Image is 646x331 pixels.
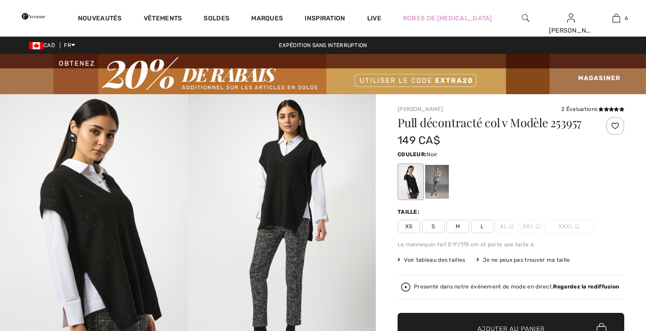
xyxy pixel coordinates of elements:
span: Couleur: [398,151,427,158]
span: XL [495,220,518,233]
img: ring-m.svg [535,224,540,229]
span: CAD [29,42,58,48]
a: Se connecter [567,14,575,22]
img: Mon panier [612,13,620,24]
span: XXL [520,220,543,233]
div: Le mannequin fait 5'9"/175 cm et porte une taille 6. [398,240,624,249]
span: S [422,220,445,233]
span: Noir [427,151,437,158]
img: 1ère Avenue [22,7,45,25]
div: Grey 163 [425,165,449,199]
a: Nouveautés [78,14,122,24]
span: XS [398,220,420,233]
a: Soldes [204,14,229,24]
span: Inspiration [305,14,345,24]
img: ring-m.svg [509,224,514,229]
img: Mes infos [567,13,575,24]
span: Voir tableau des tailles [398,256,466,264]
span: 149 CA$ [398,134,440,147]
a: Live [367,14,381,23]
div: [PERSON_NAME] [549,26,593,35]
a: Robes de [MEDICAL_DATA] [403,14,492,23]
a: [PERSON_NAME] [398,106,443,112]
div: Je ne peux pas trouver ma taille [476,256,570,264]
strong: Regardez la rediffusion [553,283,619,290]
img: Canadian Dollar [29,42,44,49]
a: Vêtements [144,14,182,24]
span: 6 [625,14,628,22]
span: XXXL [544,220,593,233]
span: FR [64,42,75,48]
div: 2 Évaluations [561,105,624,113]
a: Marques [251,14,283,24]
img: ring-m.svg [575,224,579,229]
img: recherche [522,13,529,24]
div: Taille: [398,208,421,216]
span: M [447,220,469,233]
a: 6 [594,13,638,24]
div: Presenté dans notre événement de mode en direct. [414,284,619,290]
div: Noir [399,165,423,199]
img: Regardez la rediffusion [401,283,410,292]
span: L [471,220,494,233]
h1: Pull décontracté col v Modèle 253957 [398,117,587,129]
